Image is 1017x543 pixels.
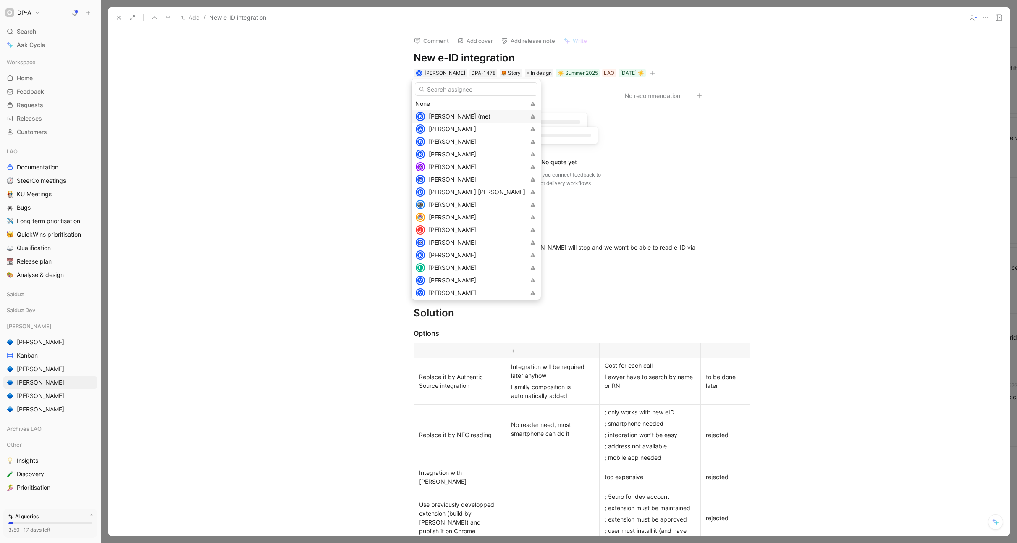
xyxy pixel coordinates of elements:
img: avatar [417,176,424,183]
div: M [417,289,424,297]
div: M [417,277,424,284]
span: [PERSON_NAME] [429,251,476,258]
div: B [417,150,424,158]
div: B [417,138,424,145]
div: B [417,113,424,120]
img: avatar [417,239,424,246]
span: [PERSON_NAME] [PERSON_NAME] [429,188,525,195]
span: [PERSON_NAME] [429,264,476,271]
span: [PERSON_NAME] [429,214,476,221]
span: [PERSON_NAME] [429,277,476,284]
span: [PERSON_NAME] (me) [429,113,490,120]
div: K [417,251,424,259]
span: [PERSON_NAME] [429,201,476,208]
div: J [417,226,424,234]
span: [PERSON_NAME] [429,239,476,246]
img: avatar [417,214,424,221]
span: [PERSON_NAME] [429,163,476,170]
img: avatar [417,163,424,171]
div: None [415,99,525,109]
div: D [417,188,424,196]
div: L [417,264,424,271]
span: [PERSON_NAME] [429,289,476,296]
span: [PERSON_NAME] [429,138,476,145]
div: A [417,125,424,133]
span: [PERSON_NAME] [429,150,476,158]
span: [PERSON_NAME] [429,125,476,132]
input: Search assignee [415,82,537,96]
img: avatar [417,201,424,208]
span: [PERSON_NAME] [429,176,476,183]
span: [PERSON_NAME] [429,226,476,233]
